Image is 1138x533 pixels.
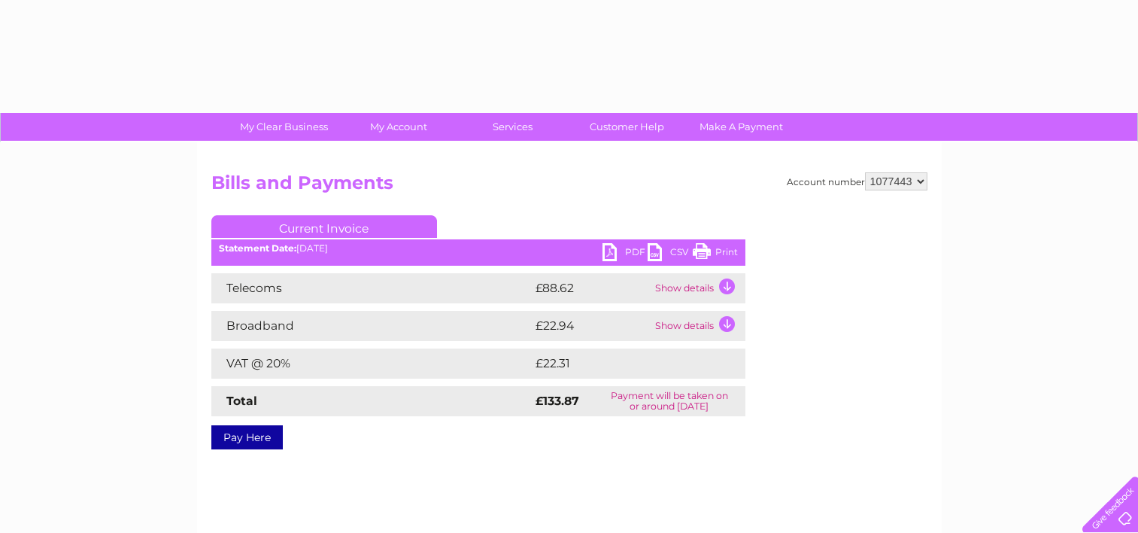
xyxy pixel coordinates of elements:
strong: £133.87 [536,394,579,408]
td: VAT @ 20% [211,349,532,379]
td: Payment will be taken on or around [DATE] [593,386,745,416]
a: Pay Here [211,425,283,449]
div: [DATE] [211,243,745,254]
td: Show details [651,311,745,341]
td: £22.94 [532,311,651,341]
strong: Total [226,394,257,408]
a: My Clear Business [222,113,346,141]
div: Account number [787,172,927,190]
a: PDF [602,243,648,265]
td: Telecoms [211,273,532,303]
td: Broadband [211,311,532,341]
td: Show details [651,273,745,303]
a: My Account [336,113,460,141]
a: Customer Help [565,113,689,141]
a: Services [451,113,575,141]
a: Print [693,243,738,265]
a: CSV [648,243,693,265]
a: Make A Payment [679,113,803,141]
h2: Bills and Payments [211,172,927,201]
td: £22.31 [532,349,713,379]
a: Current Invoice [211,215,437,238]
b: Statement Date: [219,242,296,254]
td: £88.62 [532,273,651,303]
